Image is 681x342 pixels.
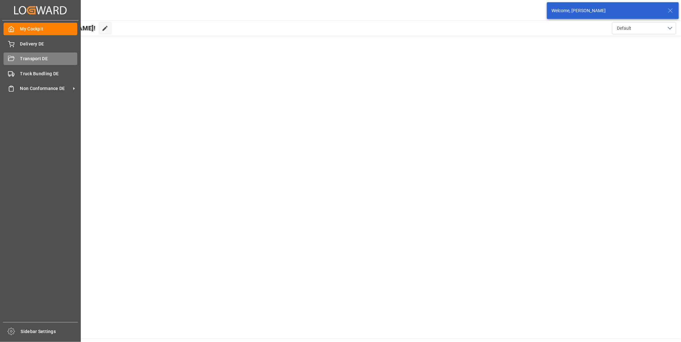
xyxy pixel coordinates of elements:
[617,25,631,32] span: Default
[4,23,77,35] a: My Cockpit
[20,41,78,47] span: Delivery DE
[20,85,71,92] span: Non Conformance DE
[4,53,77,65] a: Transport DE
[551,7,662,14] div: Welcome, [PERSON_NAME]
[21,328,78,335] span: Sidebar Settings
[27,22,96,34] span: Hello [PERSON_NAME]!
[4,67,77,80] a: Truck Bundling DE
[612,22,676,34] button: open menu
[20,70,78,77] span: Truck Bundling DE
[20,55,78,62] span: Transport DE
[4,37,77,50] a: Delivery DE
[20,26,78,32] span: My Cockpit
